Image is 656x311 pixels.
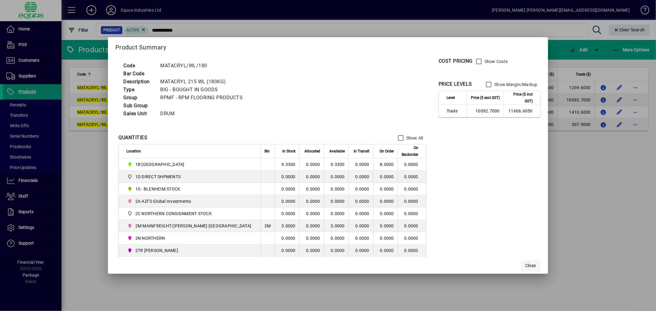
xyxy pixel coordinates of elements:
span: On Order [380,148,394,155]
span: Price ($ excl GST) [471,94,500,101]
td: 0.0000 [398,220,426,232]
div: COST PRICING [439,57,473,65]
span: 0.0000 [380,236,394,241]
span: 0.0000 [355,174,369,179]
label: Show Costs [483,58,508,65]
span: 0.0000 [380,187,394,191]
span: In Stock [282,148,296,155]
span: 0.0000 [380,223,394,228]
td: Description [120,78,157,86]
td: Group [120,94,157,102]
td: 2M [260,220,275,232]
td: RPMF - RPM FLOORING PRODUCTS [157,94,250,102]
span: Location [126,148,141,155]
td: 3.0000 [275,220,299,232]
span: 1B BLENHEIM [126,161,254,168]
td: 0.0000 [398,257,426,269]
td: 0.0000 [324,232,348,244]
td: Sub Group [120,102,157,110]
label: Show Margin/Markup [493,81,538,88]
td: 0.0000 [324,171,348,183]
td: 10092.7000 [467,105,503,117]
span: 2C NORTHERN CONSIGNMENT STOCK [126,210,254,217]
td: 0.0000 [275,257,299,269]
td: 0.0000 [398,232,426,244]
span: 0.0000 [355,223,369,228]
span: 0.0000 [380,199,394,204]
span: 1B [GEOGRAPHIC_DATA] [135,161,185,167]
td: MATACRYL/WL/180 [157,62,250,70]
span: Close [526,262,536,269]
td: 0.0000 [398,195,426,207]
span: 2TR TOM RYAN CARTAGE [126,247,254,254]
td: 0.0000 [398,183,426,195]
label: Show All [405,135,423,141]
td: 0.0000 [324,207,348,220]
span: Trade [447,108,463,114]
td: 0.0000 [324,257,348,269]
td: 0.0000 [275,171,299,183]
span: 0.0000 [355,187,369,191]
button: Close [521,260,541,271]
span: 8.0000 [380,162,394,167]
span: 0.0000 [380,174,394,179]
td: 9.3300 [324,158,348,171]
td: Bar Code [120,70,157,78]
span: 2A AZI''S Global Investments [135,198,191,204]
td: 0.0000 [398,158,426,171]
td: 0.0000 [299,232,324,244]
span: 0.0000 [380,211,394,216]
span: 0.0000 [355,199,369,204]
span: 2M MAINFREIGHT/[PERSON_NAME] [GEOGRAPHIC_DATA] [135,223,252,229]
span: 0.0000 [355,248,369,253]
span: 2M MAINFREIGHT/OWENS AUCKLAND [126,222,254,230]
span: 0.0000 [355,211,369,216]
td: 0.0000 [275,183,299,195]
td: 9.3300 [275,158,299,171]
td: 0.0000 [299,244,324,257]
span: 1S - BLENHEIM STOCK [126,185,254,193]
span: 0.0000 [355,162,369,167]
span: 2A AZI''S Global Investments [126,198,254,205]
td: BIG - BOUGHT IN GOODS [157,86,250,94]
td: 0.0000 [299,171,324,183]
span: 0.0000 [355,236,369,241]
td: 0.0000 [398,244,426,257]
td: DRUM [157,110,250,118]
td: MATACRYL 215 WL (180KG) [157,78,250,86]
td: 11606.6050 [503,105,540,117]
h2: Product Summary [108,37,548,55]
td: 0.0000 [398,171,426,183]
span: 1D DIRECT SHPMENTS [126,173,254,180]
td: Code [120,62,157,70]
span: In Transit [354,148,369,155]
td: 0.0000 [299,195,324,207]
span: 2C NORTHERN CONSIGNMENT STOCK [135,211,212,217]
span: 1S - BLENHEIM STOCK [135,186,181,192]
span: Price ($ incl GST) [507,91,533,104]
td: 0.0000 [324,195,348,207]
span: On Backorder [402,144,418,158]
span: 2N NORTHERN [135,235,165,241]
span: 0.0000 [380,248,394,253]
td: Type [120,86,157,94]
td: 0.0000 [275,244,299,257]
td: 0.0000 [275,232,299,244]
div: PRICE LEVELS [439,81,472,88]
td: 0.0000 [299,158,324,171]
td: Sales Unit [120,110,157,118]
td: 0.0000 [275,195,299,207]
span: Level [447,94,455,101]
td: 0.0000 [299,183,324,195]
td: 3.0000 [324,220,348,232]
td: 0.0000 [398,207,426,220]
span: 1D DIRECT SHPMENTS [135,174,181,180]
td: 0.0000 [275,207,299,220]
span: Bin [264,148,270,155]
td: 0.0000 [299,257,324,269]
span: 2TR [PERSON_NAME] [135,247,178,254]
td: 0.0000 [324,244,348,257]
span: 2N NORTHERN [126,234,254,242]
td: 0.0000 [299,220,324,232]
span: Allocated [304,148,320,155]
